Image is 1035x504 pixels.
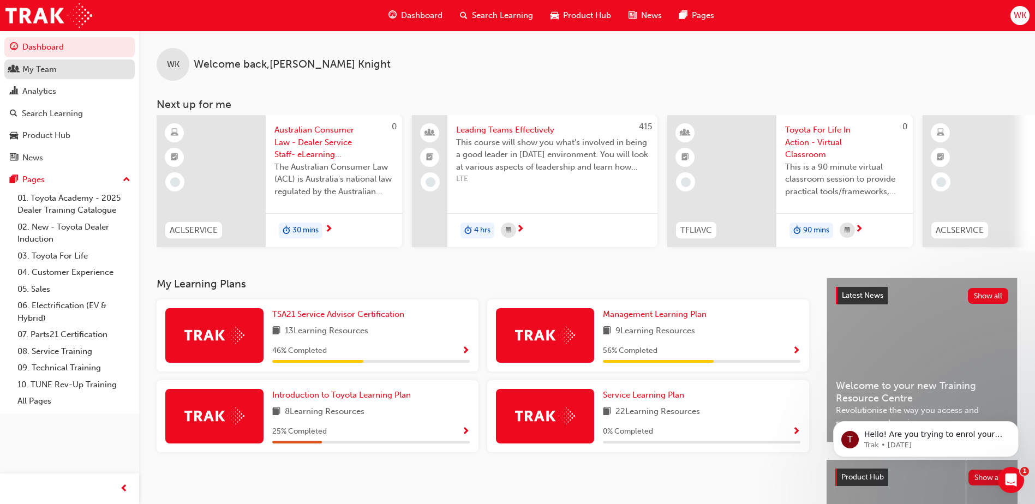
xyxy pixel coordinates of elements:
a: 06. Electrification (EV & Hybrid) [13,297,135,326]
button: Pages [4,170,135,190]
span: prev-icon [120,482,128,496]
span: 4 hrs [474,224,490,237]
a: 02. New - Toyota Dealer Induction [13,219,135,248]
div: Analytics [22,85,56,98]
span: 30 mins [292,224,319,237]
span: 46 % Completed [272,345,327,357]
span: up-icon [123,173,130,187]
span: search-icon [460,9,468,22]
span: TFLIAVC [680,224,712,237]
a: Analytics [4,81,135,101]
span: book-icon [272,325,280,338]
span: Show Progress [462,346,470,356]
span: Show Progress [462,427,470,437]
span: learningRecordVerb_NONE-icon [936,177,946,187]
a: TSA21 Service Advisor Certification [272,308,409,321]
a: 01. Toyota Academy - 2025 Dealer Training Catalogue [13,190,135,219]
a: 07. Parts21 Certification [13,326,135,343]
span: 13 Learning Resources [285,325,368,338]
span: next-icon [516,225,524,235]
img: Trak [184,327,244,344]
span: book-icon [603,405,611,419]
span: news-icon [10,153,18,163]
span: News [641,9,662,22]
button: Show all [968,470,1009,485]
a: 415Leading Teams EffectivelyThis course will show you what's involved in being a good leader in [... [412,115,657,247]
div: News [22,152,43,164]
span: 0 % Completed [603,425,653,438]
span: Product Hub [563,9,611,22]
span: book-icon [272,405,280,419]
a: My Team [4,59,135,80]
span: people-icon [426,126,434,140]
span: learningResourceType_ELEARNING-icon [171,126,178,140]
a: News [4,148,135,168]
span: Pages [692,9,714,22]
span: Australian Consumer Law - Dealer Service Staff- eLearning Module [274,124,393,161]
a: Product HubShow all [835,469,1009,486]
a: Introduction to Toyota Learning Plan [272,389,415,401]
a: 09. Technical Training [13,359,135,376]
iframe: Intercom notifications message [817,398,1035,475]
span: learningRecordVerb_NONE-icon [170,177,180,187]
a: Latest NewsShow allWelcome to your new Training Resource CentreRevolutionise the way you access a... [827,278,1018,442]
a: guage-iconDashboard [380,4,451,27]
a: Service Learning Plan [603,389,689,401]
span: pages-icon [679,9,687,22]
div: Search Learning [22,107,83,120]
a: Management Learning Plan [603,308,711,321]
span: TSA21 Service Advisor Certification [272,309,404,319]
a: search-iconSearch Learning [451,4,542,27]
span: learningRecordVerb_NONE-icon [681,177,691,187]
a: news-iconNews [620,4,671,27]
span: search-icon [10,109,17,119]
span: guage-icon [10,43,18,52]
img: Trak [515,407,575,424]
button: Show Progress [462,425,470,439]
span: 90 mins [803,224,829,237]
span: guage-icon [388,9,397,22]
a: 10. TUNE Rev-Up Training [13,376,135,393]
span: learningResourceType_ELEARNING-icon [937,126,944,140]
span: This is a 90 minute virtual classroom session to provide practical tools/frameworks, behaviours a... [785,161,904,198]
a: Latest NewsShow all [836,287,1008,304]
span: booktick-icon [426,151,434,165]
div: Product Hub [22,129,70,142]
span: 0 [392,122,397,131]
span: Service Learning Plan [603,390,684,400]
h3: Next up for me [139,98,1035,111]
a: 0ACLSERVICEAustralian Consumer Law - Dealer Service Staff- eLearning ModuleThe Australian Consume... [157,115,402,247]
span: WK [167,58,180,71]
span: Search Learning [472,9,533,22]
span: 56 % Completed [603,345,657,357]
span: Toyota For Life In Action - Virtual Classroom [785,124,904,161]
span: duration-icon [793,224,801,238]
div: My Team [22,63,57,76]
span: pages-icon [10,175,18,185]
span: car-icon [10,131,18,141]
a: 0TFLIAVCToyota For Life In Action - Virtual ClassroomThis is a 90 minute virtual classroom sessio... [667,115,913,247]
a: car-iconProduct Hub [542,4,620,27]
button: Show Progress [792,425,800,439]
span: book-icon [603,325,611,338]
span: Product Hub [841,472,884,482]
span: 415 [639,122,652,131]
img: Trak [5,3,92,28]
span: Welcome to your new Training Resource Centre [836,380,1008,404]
a: 03. Toyota For Life [13,248,135,265]
span: learningResourceType_INSTRUCTOR_LED-icon [681,126,689,140]
span: calendar-icon [506,224,511,237]
span: 0 [902,122,907,131]
span: 25 % Completed [272,425,327,438]
span: 9 Learning Resources [615,325,695,338]
button: Show all [968,288,1009,304]
span: next-icon [855,225,863,235]
img: Trak [515,327,575,344]
span: Latest News [842,291,883,300]
a: pages-iconPages [671,4,723,27]
span: duration-icon [283,224,290,238]
span: duration-icon [464,224,472,238]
